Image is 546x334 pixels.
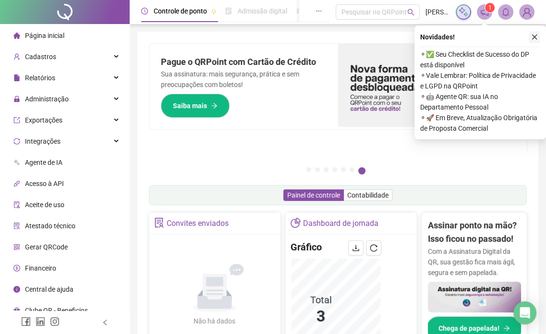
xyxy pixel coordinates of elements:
[13,32,20,39] span: home
[167,215,229,232] div: Convites enviados
[13,265,20,272] span: dollar
[21,317,31,326] span: facebook
[306,167,311,172] button: 1
[50,317,60,326] span: instagram
[420,91,540,112] span: ⚬ 🤖 Agente QR: sua IA no Departamento Pessoal
[154,218,164,228] span: solution
[25,116,62,124] span: Exportações
[513,301,536,324] div: Open Intercom Messenger
[25,32,64,39] span: Página inicial
[291,218,301,228] span: pie-chart
[13,286,20,293] span: info-circle
[25,264,56,272] span: Financeiro
[25,307,88,314] span: Clube QR - Beneficios
[13,244,20,250] span: qrcode
[425,7,450,17] span: [PERSON_NAME]
[25,159,62,166] span: Agente de IA
[324,167,328,172] button: 3
[13,53,20,60] span: user-add
[303,215,378,232] div: Dashboard de jornada
[25,285,73,293] span: Central de ajuda
[25,243,68,251] span: Gerar QRCode
[25,95,69,103] span: Administração
[161,55,327,69] h2: Pague o QRPoint com Cartão de Crédito
[428,219,521,246] h2: Assinar ponto na mão? Isso ficou no passado!
[503,325,510,332] span: arrow-right
[211,102,218,109] span: arrow-right
[13,117,20,124] span: export
[458,7,469,17] img: sparkle-icon.fc2bf0ac1784a2077858766a79e2daf3.svg
[13,138,20,145] span: sync
[407,9,414,16] span: search
[420,70,540,91] span: ⚬ Vale Lembrar: Política de Privacidade e LGPD na QRPoint
[315,167,320,172] button: 2
[211,9,217,14] span: pushpin
[358,167,365,174] button: 7
[488,4,492,11] span: 1
[420,49,540,70] span: ⚬ ✅ Seu Checklist de Sucesso do DP está disponível
[25,180,64,187] span: Acesso à API
[13,180,20,187] span: api
[25,137,61,145] span: Integrações
[225,8,232,14] span: file-done
[141,8,148,14] span: clock-circle
[287,191,340,199] span: Painel de controle
[520,5,534,19] img: 75464
[238,7,287,15] span: Admissão digital
[173,100,207,111] span: Saiba mais
[315,8,322,14] span: ellipsis
[161,94,230,118] button: Saiba mais
[531,34,538,40] span: close
[347,191,388,199] span: Contabilidade
[25,53,56,61] span: Cadastros
[420,32,455,42] span: Novidades !
[13,96,20,102] span: lock
[352,244,360,252] span: download
[420,112,540,134] span: ⚬ 🚀 Em Breve, Atualização Obrigatória de Proposta Comercial
[370,244,377,252] span: reload
[501,8,510,16] span: bell
[170,316,259,326] div: Não há dados
[13,201,20,208] span: audit
[25,222,75,230] span: Atestado técnico
[338,44,527,127] img: banner%2F096dab35-e1a4-4d07-87c2-cf089f3812bf.png
[154,7,207,15] span: Controle de ponto
[296,8,303,14] span: sun
[13,223,20,229] span: solution
[332,167,337,172] button: 4
[480,8,489,16] span: notification
[25,74,55,82] span: Relatórios
[350,167,354,172] button: 6
[25,201,64,209] span: Aceite de uso
[102,319,109,326] span: left
[36,317,45,326] span: linkedin
[485,3,495,12] sup: 1
[341,167,346,172] button: 5
[13,74,20,81] span: file
[161,69,327,90] p: Sua assinatura: mais segurança, prática e sem preocupações com boletos!
[438,323,499,334] span: Chega de papelada!
[428,282,521,313] img: banner%2F02c71560-61a6-44d4-94b9-c8ab97240462.png
[13,307,20,314] span: gift
[428,246,521,278] p: Com a Assinatura Digital da QR, sua gestão fica mais ágil, segura e sem papelada.
[291,240,322,254] h4: Gráfico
